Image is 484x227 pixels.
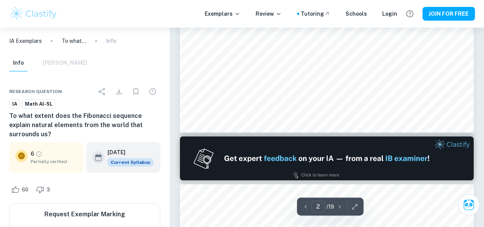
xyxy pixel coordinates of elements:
[301,10,330,18] a: Tutoring
[345,10,367,18] a: Schools
[180,136,474,180] img: Ad
[9,99,20,109] a: IA
[108,158,153,167] span: Current Syllabus
[458,194,479,216] button: Ask Clai
[10,100,20,108] span: IA
[108,158,153,167] div: This exemplar is based on the current syllabus. Feel free to refer to it for inspiration/ideas wh...
[111,84,127,99] div: Download
[326,203,334,211] p: / 19
[22,100,55,108] span: Math AI-SL
[106,37,116,45] p: Info
[62,37,86,45] p: To what extent does the Fibonacci sequence explain natural elements from the world that surrounds...
[145,84,160,99] div: Report issue
[128,84,143,99] div: Bookmark
[9,88,62,95] span: Research question
[22,99,56,109] a: Math AI-SL
[9,37,42,45] a: IA Exemplars
[31,158,77,165] span: Partially verified
[9,6,58,21] img: Clastify logo
[9,111,160,139] h6: To what extent does the Fibonacci sequence explain natural elements from the world that surrounds...
[403,7,416,20] button: Help and Feedback
[34,183,54,196] div: Dislike
[256,10,282,18] p: Review
[108,148,147,157] h6: [DATE]
[9,55,28,72] button: Info
[422,7,475,21] button: JOIN FOR FREE
[18,186,33,194] span: 60
[36,150,42,157] a: Grade partially verified
[382,10,397,18] a: Login
[31,150,34,158] p: 6
[44,210,125,219] h6: Request Exemplar Marking
[95,84,110,99] div: Share
[42,186,54,194] span: 3
[205,10,240,18] p: Exemplars
[9,183,33,196] div: Like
